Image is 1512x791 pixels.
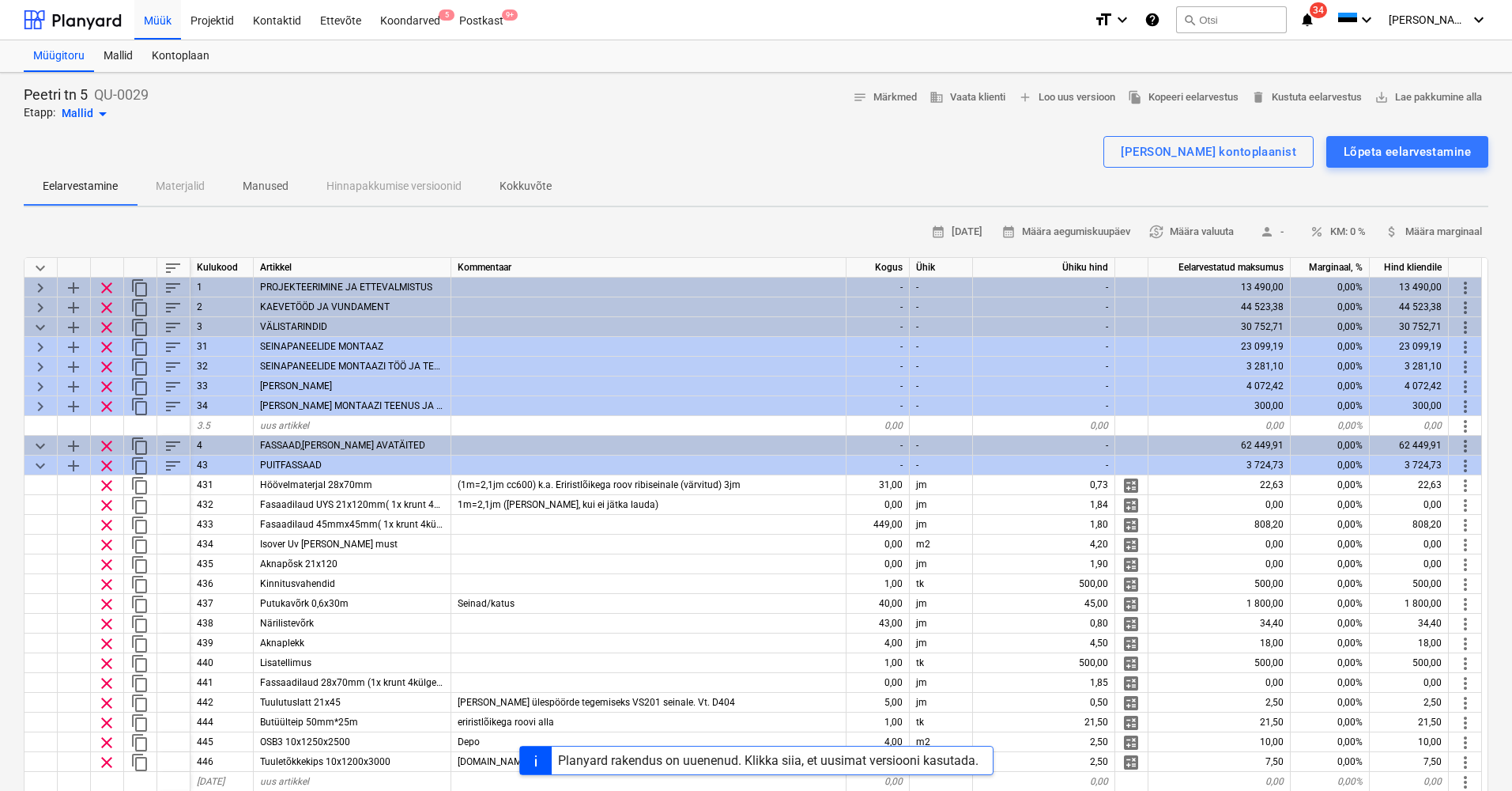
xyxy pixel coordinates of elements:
span: Eemalda rida [97,536,116,554]
div: 45,00 [973,594,1115,614]
span: Halda rea detailset jaotust [1122,555,1141,574]
span: Lisa reale alamkategooria [64,278,83,297]
div: - [973,456,1115,475]
div: Ühik [910,258,973,278]
span: save_alt [1374,90,1389,104]
div: 1 800,00 [1148,594,1291,614]
span: Eemalda rida [97,654,116,673]
span: Eemalda rida [97,318,116,337]
span: Laienda kategooriat [31,278,50,297]
span: add [1018,90,1032,104]
div: Kogus [846,258,910,278]
div: 437 [190,594,254,614]
div: 449,00 [846,515,910,535]
div: 62 449,91 [1370,436,1449,456]
div: 4 072,42 [1370,377,1449,396]
div: 0,00% [1291,495,1370,515]
div: - [846,278,910,297]
span: Sorteeri read kategooriasiseselt [164,456,183,475]
span: Sorteeri read kategooriasiseselt [164,278,183,297]
div: - [910,456,973,475]
span: Eemalda rida [97,298,116,317]
span: Rohkem toiminguid [1456,417,1475,436]
span: Dubleeri kategooriat [130,298,149,317]
div: 0,00 [1370,416,1449,436]
div: 4,20 [973,535,1115,554]
div: 0,00 [1148,416,1291,436]
span: Sorteeri read kategooriasiseselt [164,397,183,416]
span: notes [853,90,867,104]
a: Kontoplaan [142,40,219,72]
span: percent [1310,225,1324,239]
span: Dubleeri kategooriat [130,358,149,377]
div: 13 490,00 [1370,278,1449,297]
div: - [910,297,973,317]
button: Loo uus versioon [1012,85,1122,110]
div: Artikkel [254,258,451,278]
span: Sorteeri read kategooriasiseselt [164,318,183,337]
div: - [910,317,973,337]
div: 1,80 [973,515,1115,535]
div: jm [910,515,973,535]
div: 435 [190,554,254,574]
div: 0,00% [1291,396,1370,416]
div: - [973,297,1115,317]
button: [PERSON_NAME] kontoplaanist [1103,136,1314,168]
div: 4,50 [973,634,1115,653]
span: Halda rea detailset jaotust [1122,575,1141,594]
span: Määra valuuta [1149,223,1234,241]
span: [DATE] [931,223,982,241]
div: 431 [190,475,254,495]
div: - [910,357,973,377]
span: Määra marginaal [1385,223,1482,241]
span: Laienda kategooriat [31,397,50,416]
span: currency_exchange [1149,225,1163,239]
span: business [929,90,944,104]
div: 0,00% [1291,416,1370,436]
div: 0,00 [1148,554,1291,574]
span: Eemalda rida [97,437,116,456]
a: Mallid [94,40,142,72]
span: Dubleeri rida [130,634,149,653]
span: Lisa reale alamkategooria [64,377,83,396]
span: Dubleeri rida [130,615,149,634]
span: Rohkem toiminguid [1456,318,1475,337]
button: Otsi [1176,6,1287,33]
span: Ahenda kõik kategooriad [31,259,50,278]
div: 500,00 [973,653,1115,673]
span: Rohkem toiminguid [1456,595,1475,614]
span: Rohkem toiminguid [1456,397,1475,416]
div: 32 [190,357,254,377]
span: Rohkem toiminguid [1456,437,1475,456]
span: Rohkem toiminguid [1456,555,1475,574]
span: person [1260,225,1274,239]
div: - [846,436,910,456]
div: - [973,377,1115,396]
span: Dubleeri kategooriat [130,318,149,337]
span: Eemalda rida [97,634,116,653]
span: Rohkem toiminguid [1456,634,1475,653]
div: - [910,337,973,357]
span: Dubleeri rida [130,476,149,495]
div: - [846,396,910,416]
span: Eemalda rida [97,397,116,416]
div: 43 [190,456,254,475]
div: 0,00 [1148,495,1291,515]
div: 0,00% [1291,297,1370,317]
div: 1,00 [846,574,910,594]
div: 0,00% [1291,377,1370,396]
div: Kulukood [190,258,254,278]
div: 0,00% [1291,317,1370,337]
div: 3 281,10 [1148,357,1291,377]
span: Eemalda rida [97,456,116,475]
div: 300,00 [1148,396,1291,416]
div: - [910,396,973,416]
p: Kokkuvõte [500,178,552,195]
div: 0,00% [1291,634,1370,653]
div: 500,00 [1148,653,1291,673]
span: Dubleeri kategooriat [130,278,149,297]
span: Halda rea detailset jaotust [1122,476,1141,495]
div: 0,00 [1370,535,1449,554]
span: Lisa reale alamkategooria [64,318,83,337]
